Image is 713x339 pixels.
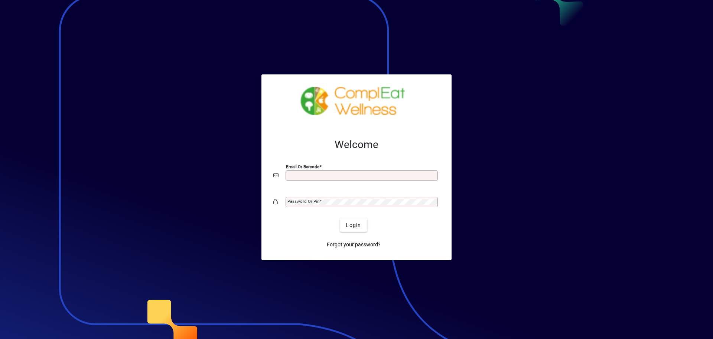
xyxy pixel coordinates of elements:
[273,138,440,151] h2: Welcome
[287,199,319,204] mat-label: Password or Pin
[346,221,361,229] span: Login
[286,164,319,169] mat-label: Email or Barcode
[327,241,381,249] span: Forgot your password?
[324,238,384,251] a: Forgot your password?
[340,218,367,232] button: Login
